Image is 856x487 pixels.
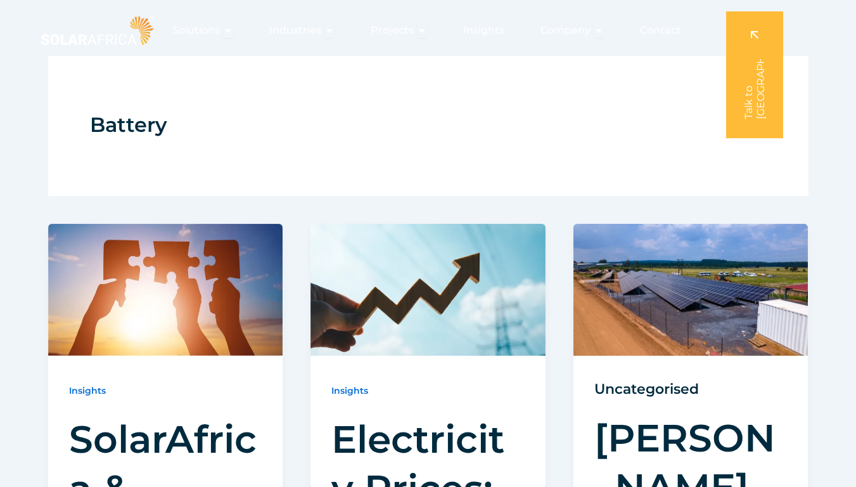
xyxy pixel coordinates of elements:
span: Uncategorised [594,377,788,402]
a: Contact [640,23,681,38]
a: Insights [331,385,368,396]
h1: Battery [90,98,767,152]
img: Solar Energy Project Tekwani Sawmills (Newington) 1 [573,224,808,356]
a: Insights [69,385,106,396]
span: Industries [269,23,321,38]
img: Electricity Prices: How Businesses Can Stay Ahead of Hikes [310,224,546,356]
nav: Menu [157,18,691,43]
img: SolarAfrica and Starsight Energy unite for change [48,224,283,356]
div: Menu Toggle [157,18,691,43]
span: Projects [371,23,414,38]
a: Insights [463,23,504,38]
span: Solutions [172,23,220,38]
span: Company [540,23,591,38]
